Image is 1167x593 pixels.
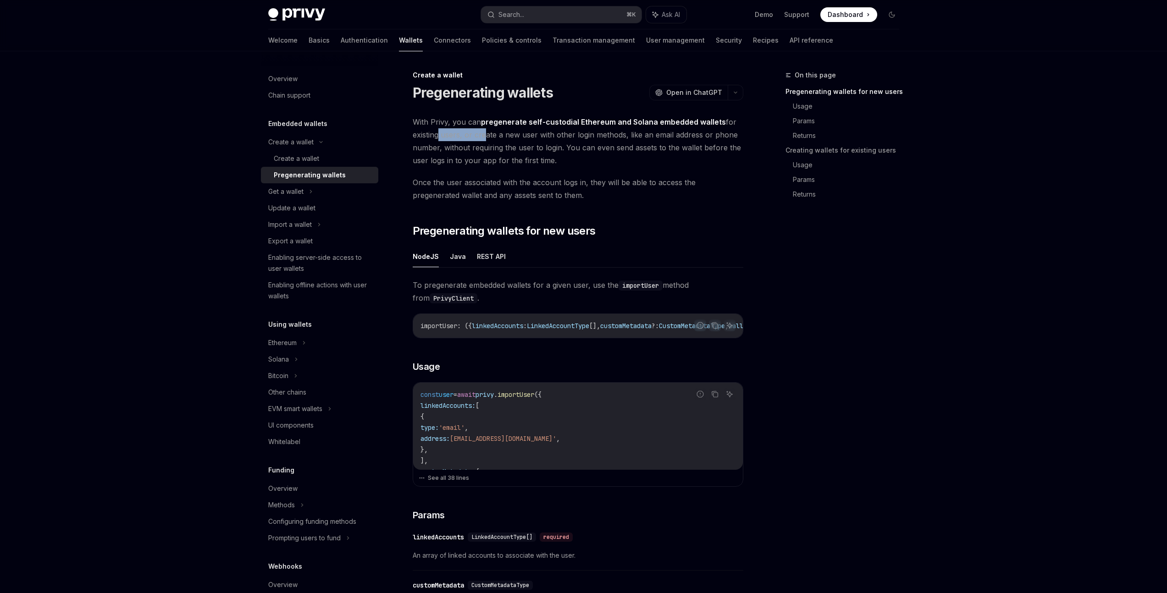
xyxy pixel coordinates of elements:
span: customMetadata: [420,467,476,476]
span: = [454,390,457,399]
code: importUser [619,280,663,291]
a: Wallets [399,29,423,51]
a: Configuring funding methods [261,513,378,530]
button: Ask AI [724,388,736,400]
span: ⌘ K [626,11,636,18]
div: Solana [268,354,289,365]
button: Open in ChatGPT [649,85,728,100]
div: Other chains [268,387,306,398]
a: Support [784,10,809,19]
button: Toggle dark mode [885,7,899,22]
span: linkedAccounts [472,322,523,330]
button: Report incorrect code [694,319,706,331]
a: Dashboard [820,7,877,22]
div: Bitcoin [268,370,288,381]
span: : [523,322,527,330]
div: Import a wallet [268,219,312,230]
a: Usage [793,99,907,114]
div: Methods [268,500,295,511]
a: Pregenerating wallets for new users [785,84,907,99]
a: Transaction management [553,29,635,51]
a: Basics [309,29,330,51]
span: { [420,412,424,421]
a: API reference [790,29,833,51]
div: Configuring funding methods [268,516,356,527]
div: linkedAccounts [413,533,464,542]
span: customMetadata [600,322,652,330]
span: To pregenerate embedded wallets for a given user, use the method from . [413,279,743,304]
h5: Using wallets [268,319,312,330]
a: Usage [793,158,907,172]
span: : ({ [457,322,472,330]
a: Overview [261,71,378,87]
span: { [476,467,479,476]
button: Ask AI [646,6,686,23]
span: linkedAccounts: [420,401,476,410]
h5: Funding [268,465,294,476]
h5: Webhooks [268,561,302,572]
div: Ethereum [268,337,297,348]
div: Update a wallet [268,203,315,214]
div: Search... [498,9,524,20]
div: Whitelabel [268,436,300,447]
div: required [540,533,573,542]
span: With Privy, you can for existing users, or create a new user with other login methods, like an em... [413,115,743,167]
a: Security [716,29,742,51]
a: Welcome [268,29,298,51]
span: Once the user associated with the account logs in, they will be able to access the pregenerated w... [413,176,743,202]
span: LinkedAccountType[] [471,533,532,541]
span: ({ [534,390,542,399]
div: Pregenerating wallets [274,170,346,181]
a: Params [793,172,907,187]
span: [EMAIL_ADDRESS][DOMAIN_NAME]' [450,434,556,443]
span: importUser [420,322,457,330]
a: Returns [793,187,907,202]
button: Report incorrect code [694,388,706,400]
span: , [556,434,560,443]
span: type: [420,423,439,432]
span: LinkedAccountType [527,322,589,330]
a: UI components [261,417,378,434]
span: [ [476,401,479,410]
code: PrivyClient [430,293,477,303]
a: Returns [793,128,907,143]
strong: pregenerate self-custodial Ethereum and Solana embedded wallets [481,117,726,126]
a: Overview [261,577,378,593]
a: Other chains [261,384,378,401]
a: Enabling server-side access to user wallets [261,249,378,277]
a: Enabling offline actions with user wallets [261,277,378,304]
a: Demo [755,10,773,19]
a: Chain support [261,87,378,104]
a: User management [646,29,705,51]
span: wallets [729,322,754,330]
span: Usage [413,360,440,373]
div: Create a wallet [274,153,319,164]
span: , [465,423,468,432]
div: Prompting users to fund [268,533,341,544]
span: }, [420,445,428,454]
div: UI components [268,420,314,431]
a: Overview [261,480,378,497]
a: Create a wallet [261,150,378,167]
a: Recipes [753,29,779,51]
a: Authentication [341,29,388,51]
span: user [439,390,454,399]
span: const [420,390,439,399]
span: Ask AI [662,10,680,19]
div: Chain support [268,90,310,101]
h1: Pregenerating wallets [413,84,553,101]
button: NodeJS [413,246,439,267]
span: Open in ChatGPT [666,88,722,97]
span: Pregenerating wallets for new users [413,224,596,238]
span: Params [413,509,445,522]
span: ?: [652,322,659,330]
a: Creating wallets for existing users [785,143,907,158]
span: CustomMetadataType [471,582,529,589]
a: Params [793,114,907,128]
span: [], [589,322,600,330]
a: Export a wallet [261,233,378,249]
a: Pregenerating wallets [261,167,378,183]
div: Create a wallet [413,71,743,80]
div: Get a wallet [268,186,304,197]
h5: Embedded wallets [268,118,327,129]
